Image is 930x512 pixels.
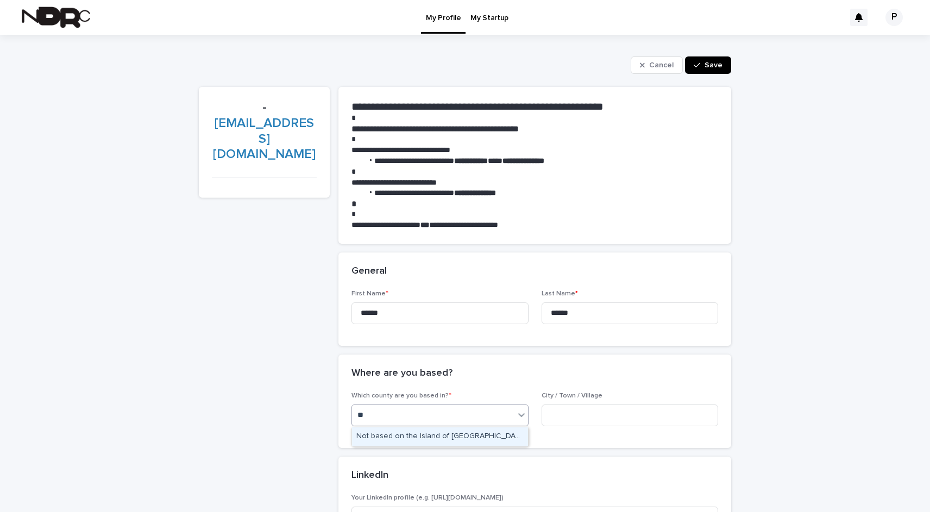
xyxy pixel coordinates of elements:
span: First Name [351,290,388,297]
span: Last Name [542,290,578,297]
span: Which county are you based in? [351,393,451,399]
span: Your LinkedIn profile (e.g. [URL][DOMAIN_NAME]) [351,495,504,501]
button: Cancel [631,56,683,74]
div: P [885,9,903,26]
h2: General [351,266,387,277]
span: Cancel [649,61,674,69]
h2: Where are you based? [351,368,453,380]
img: fPh53EbzTSOZ76wyQ5GQ [22,7,90,28]
h2: LinkedIn [351,470,388,482]
div: Not based on the Island of Ireland [352,427,528,446]
a: [EMAIL_ADDRESS][DOMAIN_NAME] [213,117,316,161]
p: - [212,100,317,162]
button: Save [685,56,731,74]
span: Save [705,61,722,69]
span: City / Town / Village [542,393,602,399]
